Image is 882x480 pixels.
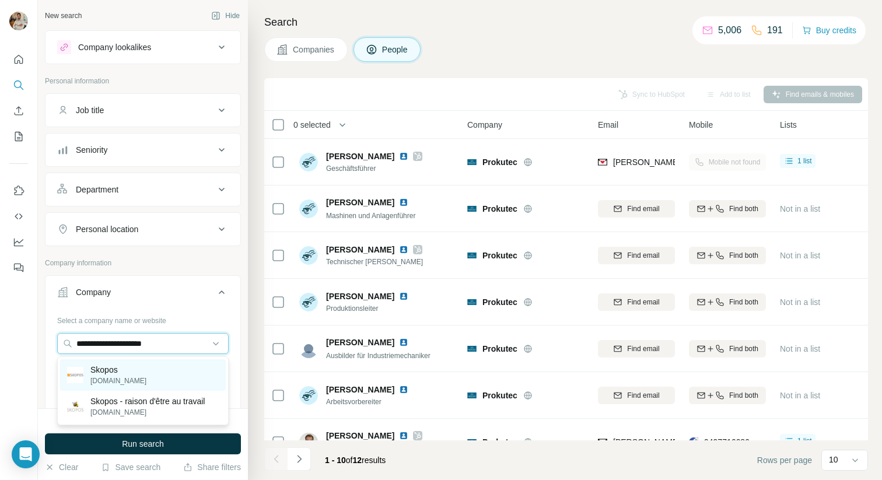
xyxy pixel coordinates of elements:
[780,204,820,213] span: Not in a list
[326,430,394,442] span: [PERSON_NAME]
[288,447,311,471] button: Navigate to next page
[9,206,28,227] button: Use Surfe API
[203,7,248,24] button: Hide
[780,391,820,400] span: Not in a list
[729,344,758,354] span: Find both
[399,245,408,254] img: LinkedIn logo
[326,290,394,302] span: [PERSON_NAME]
[45,278,240,311] button: Company
[45,215,240,243] button: Personal location
[9,75,28,96] button: Search
[326,337,394,348] span: [PERSON_NAME]
[326,244,394,255] span: [PERSON_NAME]
[729,250,758,261] span: Find both
[482,343,517,355] span: Prokutec
[346,456,353,465] span: of
[482,390,517,401] span: Prokutec
[482,296,517,308] span: Prokutec
[467,437,477,447] img: Logo of Prokutec
[780,251,820,260] span: Not in a list
[264,14,868,30] h4: Search
[598,247,675,264] button: Find email
[467,391,477,400] img: Logo of Prokutec
[101,461,160,473] button: Save search
[598,293,675,311] button: Find email
[76,144,107,156] div: Seniority
[326,303,422,314] span: Produktionsleiter
[293,119,331,131] span: 0 selected
[90,395,205,407] p: Skopos - raison d'être au travail
[183,461,241,473] button: Share filters
[326,257,423,267] span: Technischer [PERSON_NAME]
[326,352,430,360] span: Ausbilder für Industriemechaniker
[627,250,659,261] span: Find email
[729,390,758,401] span: Find both
[45,76,241,86] p: Personal information
[45,96,240,124] button: Job title
[689,119,713,131] span: Mobile
[12,440,40,468] div: Open Intercom Messenger
[689,436,698,448] img: provider rocketreach logo
[90,407,205,418] p: [DOMAIN_NAME]
[326,197,394,208] span: [PERSON_NAME]
[299,386,318,405] img: Avatar
[76,104,104,116] div: Job title
[767,23,783,37] p: 191
[45,10,82,21] div: New search
[299,199,318,218] img: Avatar
[598,436,607,448] img: provider findymail logo
[326,397,422,407] span: Arbeitsvorbereiter
[627,390,659,401] span: Find email
[780,297,820,307] span: Not in a list
[399,292,408,301] img: LinkedIn logo
[598,340,675,358] button: Find email
[689,387,766,404] button: Find both
[9,126,28,147] button: My lists
[627,204,659,214] span: Find email
[689,200,766,218] button: Find both
[9,180,28,201] button: Use Surfe on LinkedIn
[467,344,477,353] img: Logo of Prokutec
[326,384,394,395] span: [PERSON_NAME]
[598,156,607,168] img: provider findymail logo
[598,200,675,218] button: Find email
[57,311,229,326] div: Select a company name or website
[689,293,766,311] button: Find both
[326,163,422,174] span: Geschäftsführer
[482,250,517,261] span: Prokutec
[299,339,318,358] img: Avatar
[729,204,758,214] span: Find both
[382,44,409,55] span: People
[802,22,856,38] button: Buy credits
[482,156,517,168] span: Prokutec
[9,12,28,30] img: Avatar
[45,33,240,61] button: Company lookalikes
[325,456,346,465] span: 1 - 10
[467,297,477,307] img: Logo of Prokutec
[299,433,318,451] img: Avatar
[76,286,111,298] div: Company
[326,150,394,162] span: [PERSON_NAME]
[613,437,818,447] span: [PERSON_NAME][EMAIL_ADDRESS][DOMAIN_NAME]
[780,119,797,131] span: Lists
[299,293,318,311] img: Avatar
[627,344,659,354] span: Find email
[797,436,812,446] span: 1 list
[797,156,812,166] span: 1 list
[45,461,78,473] button: Clear
[399,152,408,161] img: LinkedIn logo
[729,297,758,307] span: Find both
[90,364,146,376] p: Skopos
[299,246,318,265] img: Avatar
[689,340,766,358] button: Find both
[45,258,241,268] p: Company information
[325,456,386,465] span: results
[399,431,408,440] img: LinkedIn logo
[293,44,335,55] span: Companies
[467,251,477,260] img: Logo of Prokutec
[76,184,118,195] div: Department
[598,119,618,131] span: Email
[45,433,241,454] button: Run search
[689,247,766,264] button: Find both
[467,204,477,213] img: Logo of Prokutec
